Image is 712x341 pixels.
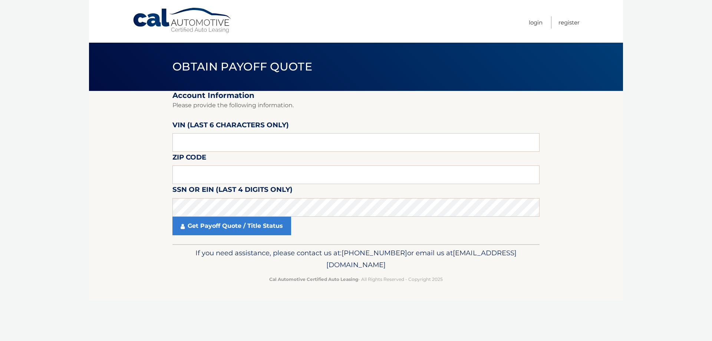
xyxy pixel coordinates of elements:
h2: Account Information [172,91,540,100]
span: Obtain Payoff Quote [172,60,312,73]
a: Login [529,16,543,29]
span: [PHONE_NUMBER] [342,249,407,257]
label: Zip Code [172,152,206,165]
p: - All Rights Reserved - Copyright 2025 [177,275,535,283]
label: SSN or EIN (last 4 digits only) [172,184,293,198]
p: Please provide the following information. [172,100,540,111]
strong: Cal Automotive Certified Auto Leasing [269,276,358,282]
a: Get Payoff Quote / Title Status [172,217,291,235]
label: VIN (last 6 characters only) [172,119,289,133]
a: Cal Automotive [132,7,233,34]
a: Register [558,16,580,29]
p: If you need assistance, please contact us at: or email us at [177,247,535,271]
